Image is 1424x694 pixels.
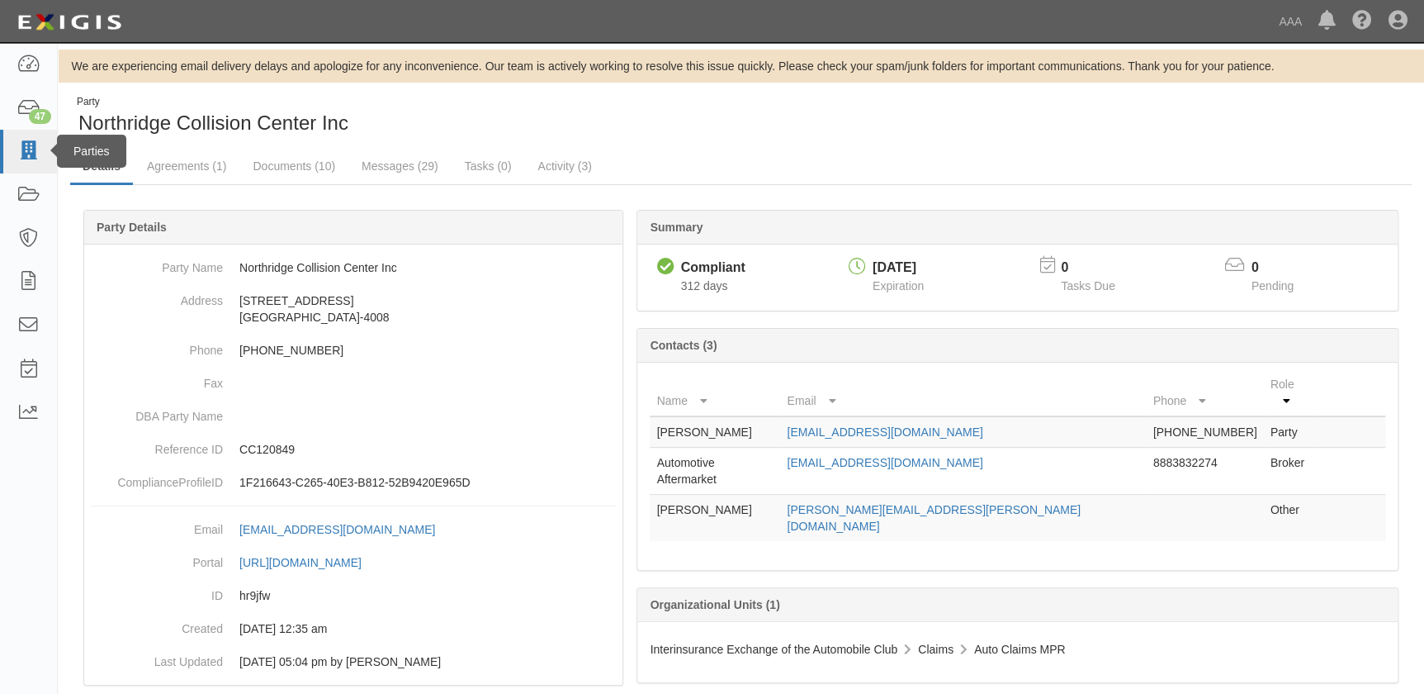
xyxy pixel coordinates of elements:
dd: Northridge Collision Center Inc [91,251,616,284]
span: Interinsurance Exchange of the Automobile Club [650,643,897,656]
div: Parties [57,135,126,168]
a: [EMAIL_ADDRESS][DOMAIN_NAME] [787,425,982,439]
dt: ComplianceProfileID [91,466,223,491]
dd: [PHONE_NUMBER] [91,334,616,367]
th: Email [780,369,1146,416]
i: Compliant [656,259,674,276]
div: 47 [29,109,51,124]
th: Role [1264,369,1319,416]
th: Phone [1147,369,1264,416]
i: Help Center - Complianz [1352,12,1372,31]
dd: 02/12/2024 05:04 pm by Benjamin Tully [91,645,616,678]
img: logo-5460c22ac91f19d4615b14bd174203de0afe785f0fc80cf4dbbc73dc1793850b.png [12,7,126,37]
b: Party Details [97,221,167,234]
dt: Last Updated [91,645,223,670]
b: Organizational Units (1) [650,598,779,611]
td: Automotive Aftermarket [650,448,780,495]
td: Broker [1264,448,1319,495]
td: [PHONE_NUMBER] [1147,416,1264,448]
div: Compliant [680,259,745,278]
a: Agreements (1) [135,150,239,183]
dt: Email [91,513,223,538]
dt: ID [91,579,223,604]
a: [URL][DOMAIN_NAME] [239,556,380,569]
div: [DATE] [873,259,924,278]
dd: [STREET_ADDRESS] [GEOGRAPHIC_DATA]-4008 [91,284,616,334]
div: Northridge Collision Center Inc [70,95,729,137]
span: Claims [918,643,953,656]
p: CC120849 [239,441,616,458]
span: Since 10/11/2024 [680,279,727,292]
dd: hr9jfw [91,579,616,612]
td: [PERSON_NAME] [650,416,780,448]
a: Messages (29) [349,150,451,183]
a: AAA [1270,5,1310,38]
a: [EMAIL_ADDRESS][DOMAIN_NAME] [239,523,453,536]
b: Summary [650,221,703,234]
dt: Created [91,612,223,637]
div: Party [77,95,348,109]
dt: Reference ID [91,433,223,458]
span: Auto Claims MPR [974,643,1065,656]
td: Party [1264,416,1319,448]
a: Tasks (0) [452,150,524,183]
p: 1F216643-C265-40E3-B812-52B9420E965D [239,474,616,491]
span: Pending [1251,279,1294,292]
dt: Portal [91,546,223,571]
dt: Fax [91,367,223,392]
dt: Party Name [91,251,223,276]
div: [EMAIL_ADDRESS][DOMAIN_NAME] [239,521,435,538]
dt: DBA Party Name [91,400,223,425]
p: 0 [1061,259,1135,278]
td: [PERSON_NAME] [650,495,780,542]
dt: Phone [91,334,223,359]
span: Northridge Collision Center Inc [78,112,348,134]
p: 0 [1251,259,1314,278]
span: Expiration [873,279,924,292]
span: Tasks Due [1061,279,1114,292]
div: We are experiencing email delivery delays and apologize for any inconvenience. Our team is active... [58,58,1424,74]
td: 8883832274 [1147,448,1264,495]
dt: Address [91,284,223,309]
td: Other [1264,495,1319,542]
a: [EMAIL_ADDRESS][DOMAIN_NAME] [787,456,982,469]
th: Name [650,369,780,416]
a: Activity (3) [525,150,603,183]
a: [PERSON_NAME][EMAIL_ADDRESS][PERSON_NAME][DOMAIN_NAME] [787,503,1081,533]
a: Documents (10) [240,150,348,183]
dd: 03/10/2023 12:35 am [91,612,616,645]
b: Contacts (3) [650,339,717,352]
